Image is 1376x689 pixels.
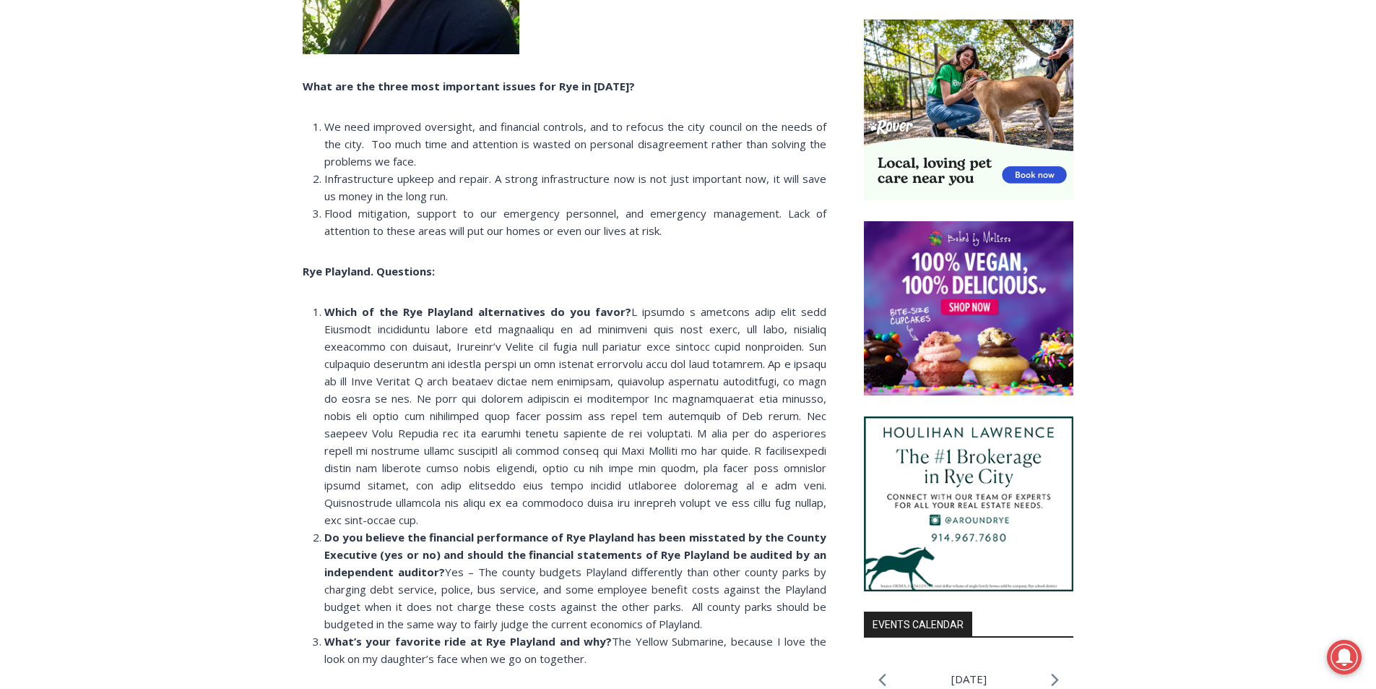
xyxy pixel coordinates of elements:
[303,264,435,278] strong: Rye Playland. Questions:
[148,90,205,173] div: "the precise, almost orchestrated movements of cutting and assembling sushi and [PERSON_NAME] mak...
[324,205,826,239] li: Flood mitigation, support to our emergency personnel, and emergency management. Lack of attention...
[951,669,987,689] li: [DATE]
[324,170,826,205] li: Infrastructure upkeep and repair. A strong infrastructure now is not just important now, it will ...
[324,530,826,579] strong: Do you believe the financial performance of Rye Playland has been misstated by the County Executi...
[1,145,145,180] a: Open Tues. - Sun. [PHONE_NUMBER]
[878,673,886,687] a: Previous month
[864,416,1073,591] img: Houlihan Lawrence The #1 Brokerage in Rye City
[864,612,972,636] h2: Events Calendar
[365,1,683,140] div: "[PERSON_NAME] and I covered the [DATE] Parade, which was a really eye opening experience as I ha...
[324,303,826,528] li: L ipsumdo s ametcons adip elit sedd Eiusmodt incididuntu labore etd magnaaliqu en ad minimveni qu...
[324,528,826,633] li: Yes – The county budgets Playland differently than other county parks by charging debt service, p...
[324,118,826,170] li: We need improved oversight, and financial controls, and to refocus the city council on the needs ...
[324,634,613,649] strong: What’s your favorite ride at Rye Playland and why?
[324,633,826,667] li: The Yellow Submarine, because I love the look on my daughter’s face when we go on together.
[324,304,631,319] strong: Which of the Rye Playland alternatives do you favor?
[4,149,142,204] span: Open Tues. - Sun. [PHONE_NUMBER]
[303,79,635,93] strong: What are the three most important issues for Rye in [DATE]?
[1051,673,1059,687] a: Next month
[347,140,700,180] a: Intern @ [DOMAIN_NAME]
[864,221,1073,396] img: Baked by Melissa
[378,144,670,176] span: Intern @ [DOMAIN_NAME]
